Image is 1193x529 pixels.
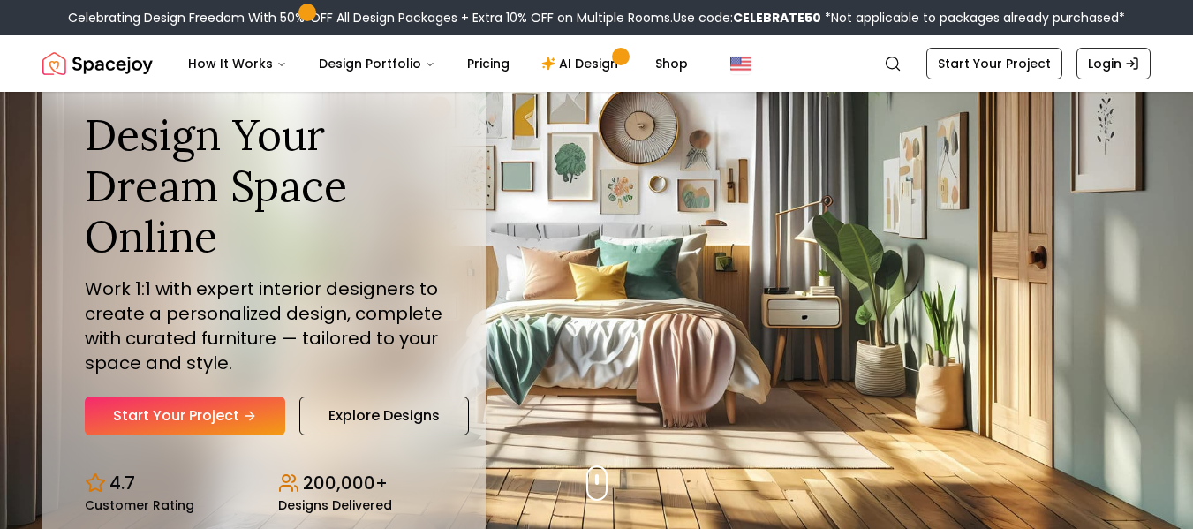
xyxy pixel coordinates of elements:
[42,46,153,81] img: Spacejoy Logo
[85,499,194,511] small: Customer Rating
[821,9,1125,26] span: *Not applicable to packages already purchased*
[641,46,702,81] a: Shop
[926,48,1062,79] a: Start Your Project
[730,53,751,74] img: United States
[42,35,1151,92] nav: Global
[1076,48,1151,79] a: Login
[303,471,388,495] p: 200,000+
[527,46,638,81] a: AI Design
[174,46,702,81] nav: Main
[85,457,443,511] div: Design stats
[299,397,469,435] a: Explore Designs
[85,276,443,375] p: Work 1:1 with expert interior designers to create a personalized design, complete with curated fu...
[673,9,821,26] span: Use code:
[278,499,392,511] small: Designs Delivered
[174,46,301,81] button: How It Works
[733,9,821,26] b: CELEBRATE50
[453,46,524,81] a: Pricing
[85,397,285,435] a: Start Your Project
[68,9,1125,26] div: Celebrating Design Freedom With 50% OFF All Design Packages + Extra 10% OFF on Multiple Rooms.
[109,471,135,495] p: 4.7
[42,46,153,81] a: Spacejoy
[85,110,443,262] h1: Design Your Dream Space Online
[305,46,449,81] button: Design Portfolio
